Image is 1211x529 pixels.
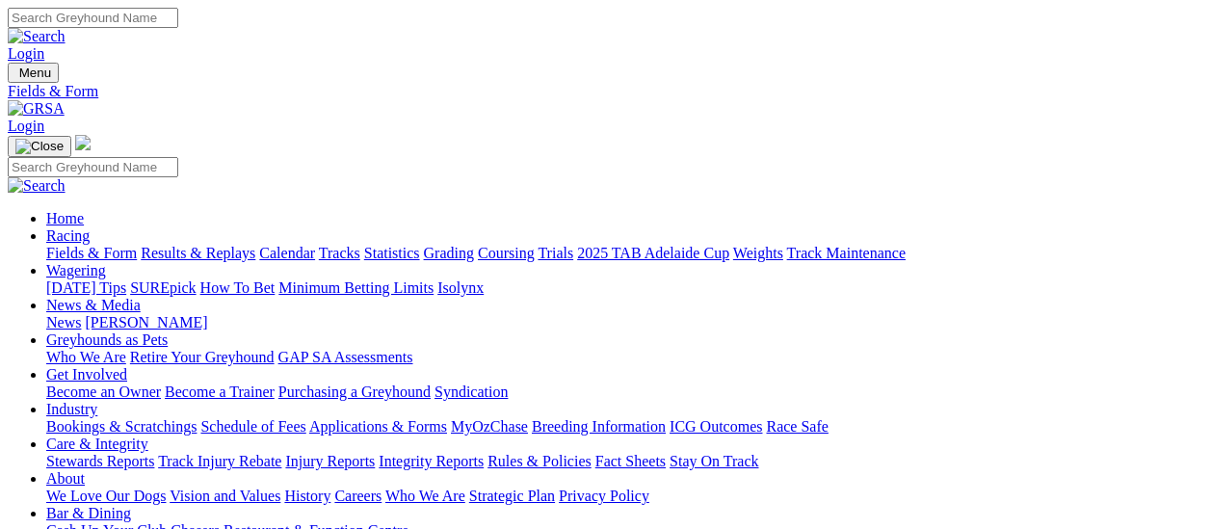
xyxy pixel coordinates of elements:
[278,384,431,400] a: Purchasing a Greyhound
[259,245,315,261] a: Calendar
[478,245,535,261] a: Coursing
[434,384,508,400] a: Syndication
[538,245,573,261] a: Trials
[8,8,178,28] input: Search
[8,83,1203,100] a: Fields & Form
[130,349,275,365] a: Retire Your Greyhound
[670,453,758,469] a: Stay On Track
[130,279,196,296] a: SUREpick
[46,262,106,278] a: Wagering
[559,488,649,504] a: Privacy Policy
[8,157,178,177] input: Search
[46,349,1203,366] div: Greyhounds as Pets
[8,177,66,195] img: Search
[46,488,166,504] a: We Love Our Dogs
[766,418,828,435] a: Race Safe
[487,453,592,469] a: Rules & Policies
[8,28,66,45] img: Search
[15,139,64,154] img: Close
[46,279,1203,297] div: Wagering
[46,505,131,521] a: Bar & Dining
[46,436,148,452] a: Care & Integrity
[165,384,275,400] a: Become a Trainer
[46,314,81,331] a: News
[46,314,1203,331] div: News & Media
[285,453,375,469] a: Injury Reports
[46,384,1203,401] div: Get Involved
[46,279,126,296] a: [DATE] Tips
[46,384,161,400] a: Become an Owner
[437,279,484,296] a: Isolynx
[424,245,474,261] a: Grading
[385,488,465,504] a: Who We Are
[379,453,484,469] a: Integrity Reports
[787,245,906,261] a: Track Maintenance
[46,453,154,469] a: Stewards Reports
[46,453,1203,470] div: Care & Integrity
[8,45,44,62] a: Login
[170,488,280,504] a: Vision and Values
[469,488,555,504] a: Strategic Plan
[532,418,666,435] a: Breeding Information
[46,366,127,383] a: Get Involved
[46,488,1203,505] div: About
[46,418,197,435] a: Bookings & Scratchings
[200,418,305,435] a: Schedule of Fees
[46,401,97,417] a: Industry
[46,297,141,313] a: News & Media
[46,470,85,487] a: About
[8,63,59,83] button: Toggle navigation
[19,66,51,80] span: Menu
[141,245,255,261] a: Results & Replays
[46,245,1203,262] div: Racing
[46,227,90,244] a: Racing
[46,210,84,226] a: Home
[75,135,91,150] img: logo-grsa-white.png
[8,118,44,134] a: Login
[200,279,276,296] a: How To Bet
[595,453,666,469] a: Fact Sheets
[334,488,382,504] a: Careers
[8,136,71,157] button: Toggle navigation
[733,245,783,261] a: Weights
[158,453,281,469] a: Track Injury Rebate
[46,418,1203,436] div: Industry
[278,349,413,365] a: GAP SA Assessments
[46,349,126,365] a: Who We Are
[46,245,137,261] a: Fields & Form
[46,331,168,348] a: Greyhounds as Pets
[670,418,762,435] a: ICG Outcomes
[278,279,434,296] a: Minimum Betting Limits
[577,245,729,261] a: 2025 TAB Adelaide Cup
[364,245,420,261] a: Statistics
[319,245,360,261] a: Tracks
[309,418,447,435] a: Applications & Forms
[85,314,207,331] a: [PERSON_NAME]
[284,488,330,504] a: History
[8,100,65,118] img: GRSA
[451,418,528,435] a: MyOzChase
